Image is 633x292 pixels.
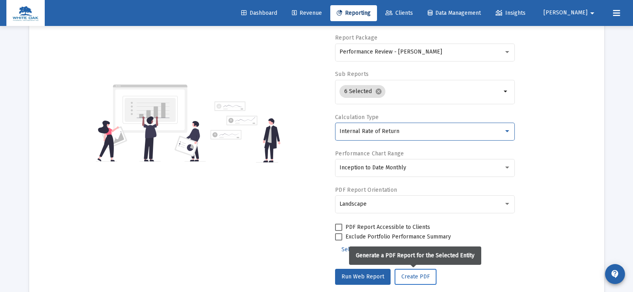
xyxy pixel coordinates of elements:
mat-icon: cancel [375,88,382,95]
span: [PERSON_NAME] [544,10,587,16]
label: Calculation Type [335,114,379,121]
mat-chip-list: Selection [339,83,501,99]
span: Clients [385,10,413,16]
a: Data Management [421,5,487,21]
img: reporting-alt [210,101,280,163]
span: Additional Options [412,246,458,253]
span: Reporting [337,10,371,16]
a: Clients [379,5,419,21]
span: Revenue [292,10,322,16]
mat-icon: contact_support [610,269,620,279]
span: Exclude Portfolio Performance Summary [345,232,451,242]
mat-icon: arrow_drop_down [587,5,597,21]
span: Inception to Date Monthly [339,164,406,171]
span: Performance Review - [PERSON_NAME] [339,48,442,55]
label: Sub Reports [335,71,369,77]
label: Performance Chart Range [335,150,404,157]
span: Insights [496,10,526,16]
a: Revenue [286,5,328,21]
label: PDF Report Orientation [335,187,397,193]
span: Data Management [428,10,481,16]
a: Reporting [330,5,377,21]
span: Select Custom Period [341,246,397,253]
span: Create PDF [401,273,430,280]
button: Run Web Report [335,269,391,285]
label: Report Package [335,34,377,41]
mat-icon: arrow_drop_down [501,87,511,96]
a: Dashboard [235,5,284,21]
button: Create PDF [395,269,437,285]
span: Landscape [339,201,367,207]
mat-chip: 6 Selected [339,85,385,98]
button: [PERSON_NAME] [534,5,607,21]
span: Dashboard [241,10,277,16]
span: Internal Rate of Return [339,128,399,135]
span: PDF Report Accessible to Clients [345,222,430,232]
span: Run Web Report [341,273,384,280]
img: Dashboard [12,5,39,21]
a: Insights [489,5,532,21]
img: reporting [96,83,206,163]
